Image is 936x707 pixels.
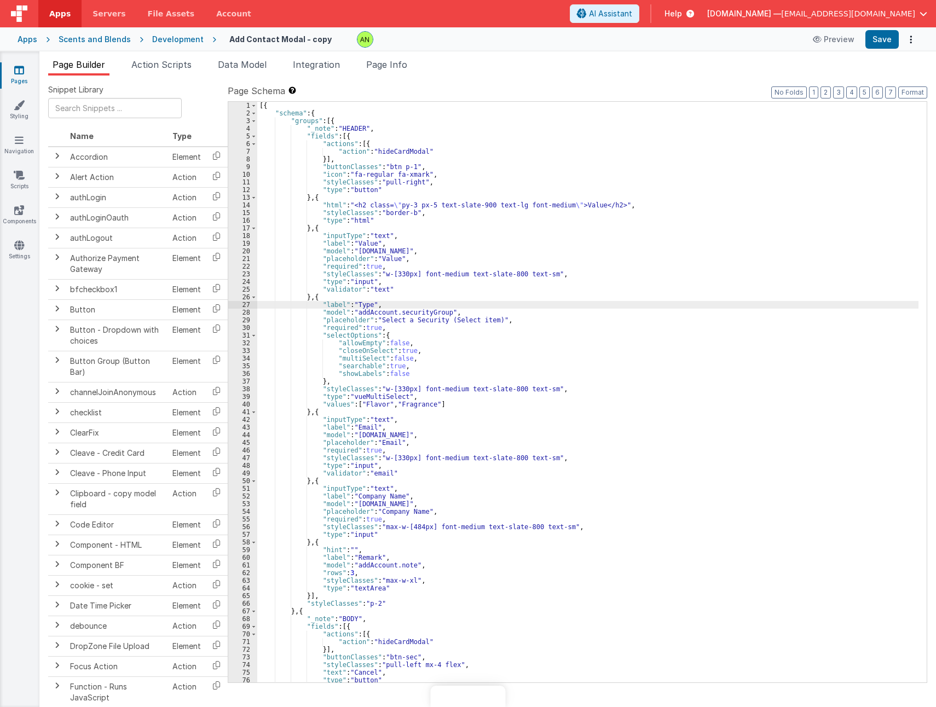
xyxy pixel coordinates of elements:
[168,555,205,575] td: Element
[48,98,182,118] input: Search Snippets ...
[168,351,205,382] td: Element
[66,483,168,514] td: Clipboard - copy model field
[66,279,168,299] td: bfcheckbox1
[228,477,257,485] div: 50
[771,86,807,98] button: No Folds
[228,470,257,477] div: 49
[809,86,818,98] button: 1
[168,228,205,248] td: Action
[228,607,257,615] div: 67
[228,362,257,370] div: 35
[18,34,37,45] div: Apps
[885,86,896,98] button: 7
[228,163,257,171] div: 9
[228,132,257,140] div: 5
[228,209,257,217] div: 15
[228,638,257,646] div: 71
[228,515,257,523] div: 55
[168,207,205,228] td: Action
[66,382,168,402] td: channelJoinAnonymous
[228,240,257,247] div: 19
[172,131,192,141] span: Type
[228,316,257,324] div: 29
[228,109,257,117] div: 2
[228,676,257,684] div: 76
[66,167,168,187] td: Alert Action
[781,8,915,19] span: [EMAIL_ADDRESS][DOMAIN_NAME]
[806,31,861,48] button: Preview
[66,351,168,382] td: Button Group (Button Bar)
[168,248,205,279] td: Element
[148,8,195,19] span: File Assets
[366,59,407,70] span: Page Info
[228,561,257,569] div: 61
[168,402,205,422] td: Element
[228,84,285,97] span: Page Schema
[168,514,205,535] td: Element
[293,59,340,70] span: Integration
[228,171,257,178] div: 10
[570,4,639,23] button: AI Assistant
[228,500,257,508] div: 53
[228,278,257,286] div: 24
[168,483,205,514] td: Action
[228,424,257,431] div: 43
[66,636,168,656] td: DropZone File Upload
[228,592,257,600] div: 65
[821,86,831,98] button: 2
[168,147,205,167] td: Element
[66,656,168,676] td: Focus Action
[66,616,168,636] td: debounce
[872,86,883,98] button: 6
[357,32,373,47] img: 1ed2b4006576416bae4b007ab5b07290
[228,401,257,408] div: 40
[865,30,899,49] button: Save
[168,443,205,463] td: Element
[228,653,257,661] div: 73
[70,131,94,141] span: Name
[168,382,205,402] td: Action
[229,35,332,43] h4: Add Contact Modal - copy
[228,439,257,447] div: 45
[228,523,257,531] div: 56
[228,554,257,561] div: 60
[228,623,257,630] div: 69
[228,408,257,416] div: 41
[168,636,205,656] td: Element
[228,646,257,653] div: 72
[228,630,257,638] div: 70
[228,324,257,332] div: 30
[168,187,205,207] td: Action
[228,584,257,592] div: 64
[66,422,168,443] td: ClearFix
[228,615,257,623] div: 68
[228,125,257,132] div: 4
[228,255,257,263] div: 21
[168,299,205,320] td: Element
[228,117,257,125] div: 3
[898,86,927,98] button: Format
[168,463,205,483] td: Element
[228,355,257,362] div: 34
[228,247,257,255] div: 20
[228,393,257,401] div: 39
[228,577,257,584] div: 63
[228,232,257,240] div: 18
[228,531,257,538] div: 57
[66,463,168,483] td: Cleave - Phone Input
[228,661,257,669] div: 74
[93,8,125,19] span: Servers
[228,194,257,201] div: 13
[228,186,257,194] div: 12
[228,546,257,554] div: 59
[228,569,257,577] div: 62
[53,59,105,70] span: Page Builder
[168,167,205,187] td: Action
[168,595,205,616] td: Element
[228,339,257,347] div: 32
[228,462,257,470] div: 48
[66,555,168,575] td: Component BF
[228,347,257,355] div: 33
[49,8,71,19] span: Apps
[66,207,168,228] td: authLoginOauth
